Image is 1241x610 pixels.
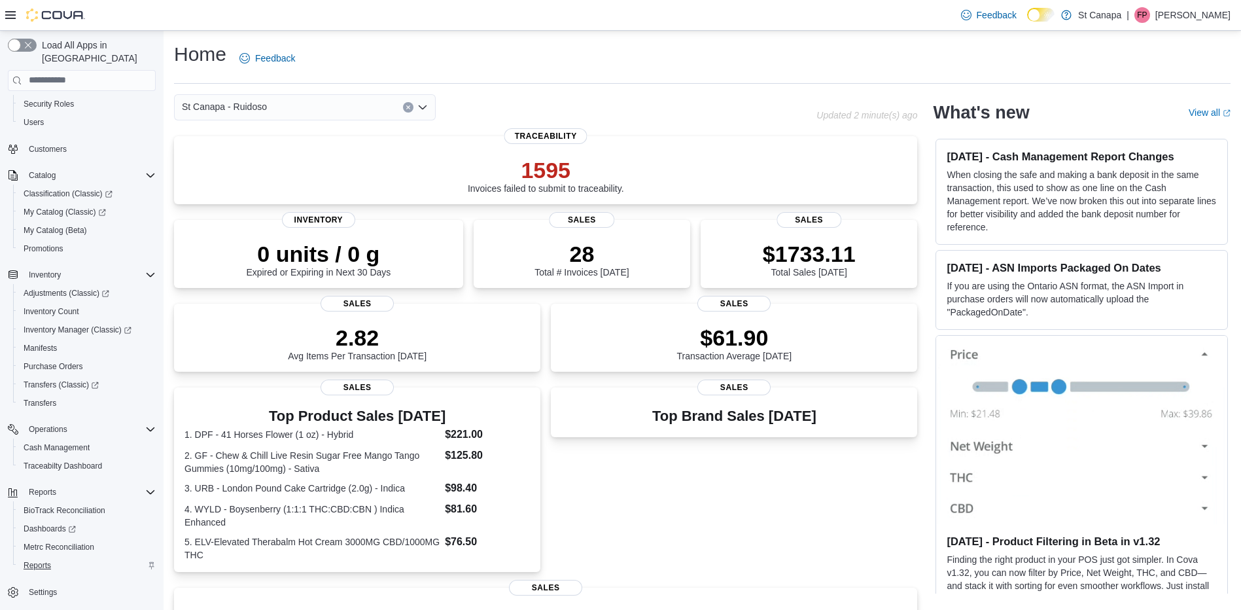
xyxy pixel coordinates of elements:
button: Purchase Orders [13,357,161,376]
span: Reports [29,487,56,497]
span: Inventory Count [24,306,79,317]
div: Avg Items Per Transaction [DATE] [288,325,427,361]
a: Adjustments (Classic) [13,284,161,302]
button: Operations [24,422,73,437]
a: Dashboards [18,521,81,537]
span: Transfers [18,395,156,411]
span: Reports [18,558,156,573]
span: Security Roles [18,96,156,112]
span: My Catalog (Beta) [24,225,87,236]
button: My Catalog (Beta) [13,221,161,240]
dd: $125.80 [445,448,530,463]
span: Inventory [24,267,156,283]
span: Catalog [29,170,56,181]
span: Inventory Count [18,304,156,319]
img: Cova [26,9,85,22]
span: Feedback [977,9,1017,22]
span: Manifests [18,340,156,356]
a: Inventory Manager (Classic) [13,321,161,339]
a: BioTrack Reconciliation [18,503,111,518]
span: Sales [321,296,394,312]
span: Sales [550,212,614,228]
button: BioTrack Reconciliation [13,501,161,520]
a: Customers [24,141,72,157]
span: Cash Management [24,442,90,453]
button: Metrc Reconciliation [13,538,161,556]
a: Classification (Classic) [18,186,118,202]
a: Manifests [18,340,62,356]
dd: $81.60 [445,501,530,517]
button: Traceabilty Dashboard [13,457,161,475]
span: My Catalog (Classic) [24,207,106,217]
button: Operations [3,420,161,439]
button: Clear input [403,102,413,113]
span: Users [24,117,44,128]
span: Purchase Orders [18,359,156,374]
a: Adjustments (Classic) [18,285,114,301]
span: Adjustments (Classic) [24,288,109,298]
span: Promotions [18,241,156,257]
button: Inventory Count [13,302,161,321]
span: Sales [509,580,582,596]
button: Security Roles [13,95,161,113]
button: Catalog [24,168,61,183]
p: If you are using the Ontario ASN format, the ASN Import in purchase orders will now automatically... [947,279,1217,319]
button: Settings [3,583,161,601]
a: Security Roles [18,96,79,112]
span: Settings [24,584,156,600]
button: Users [13,113,161,132]
dt: 3. URB - London Pound Cake Cartridge (2.0g) - Indica [184,482,440,495]
span: Dashboards [24,524,76,534]
div: Transaction Average [DATE] [677,325,792,361]
span: Load All Apps in [GEOGRAPHIC_DATA] [37,39,156,65]
span: Metrc Reconciliation [18,539,156,555]
p: 1595 [468,157,624,183]
span: My Catalog (Beta) [18,223,156,238]
h3: [DATE] - Product Filtering in Beta in v1.32 [947,535,1217,548]
a: Cash Management [18,440,95,456]
a: Feedback [956,2,1022,28]
span: Sales [777,212,841,228]
div: Expired or Expiring in Next 30 Days [246,241,391,278]
span: Users [18,115,156,130]
a: Inventory Count [18,304,84,319]
span: Transfers (Classic) [18,377,156,393]
button: Reports [3,483,161,501]
a: My Catalog (Beta) [18,223,92,238]
a: My Catalog (Classic) [13,203,161,221]
span: Adjustments (Classic) [18,285,156,301]
a: Traceabilty Dashboard [18,458,107,474]
button: Promotions [13,240,161,258]
dt: 5. ELV-Elevated Therabalm Hot Cream 3000MG CBD/1000MG THC [184,535,440,562]
dt: 2. GF - Chew & Chill Live Resin Sugar Free Mango Tango Gummies (10mg/100mg) - Sativa [184,449,440,475]
span: Classification (Classic) [24,188,113,199]
span: BioTrack Reconciliation [24,505,105,516]
p: 0 units / 0 g [246,241,391,267]
span: Transfers [24,398,56,408]
h3: [DATE] - ASN Imports Packaged On Dates [947,261,1217,274]
span: Security Roles [24,99,74,109]
a: Users [18,115,49,130]
span: Sales [697,296,771,312]
span: Catalog [24,168,156,183]
h2: What's new [933,102,1029,123]
a: Transfers [18,395,61,411]
p: 2.82 [288,325,427,351]
button: Manifests [13,339,161,357]
p: [PERSON_NAME] [1155,7,1231,23]
span: Operations [29,424,67,435]
button: Open list of options [417,102,428,113]
button: Reports [24,484,61,500]
a: Metrc Reconciliation [18,539,99,555]
a: Settings [24,584,62,600]
span: Customers [24,141,156,157]
span: Transfers (Classic) [24,380,99,390]
span: Traceabilty Dashboard [18,458,156,474]
span: Customers [29,144,67,154]
p: $1733.11 [763,241,856,267]
h3: [DATE] - Cash Management Report Changes [947,150,1217,163]
a: Reports [18,558,56,573]
p: 28 [534,241,629,267]
button: Cash Management [13,439,161,457]
span: Purchase Orders [24,361,83,372]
